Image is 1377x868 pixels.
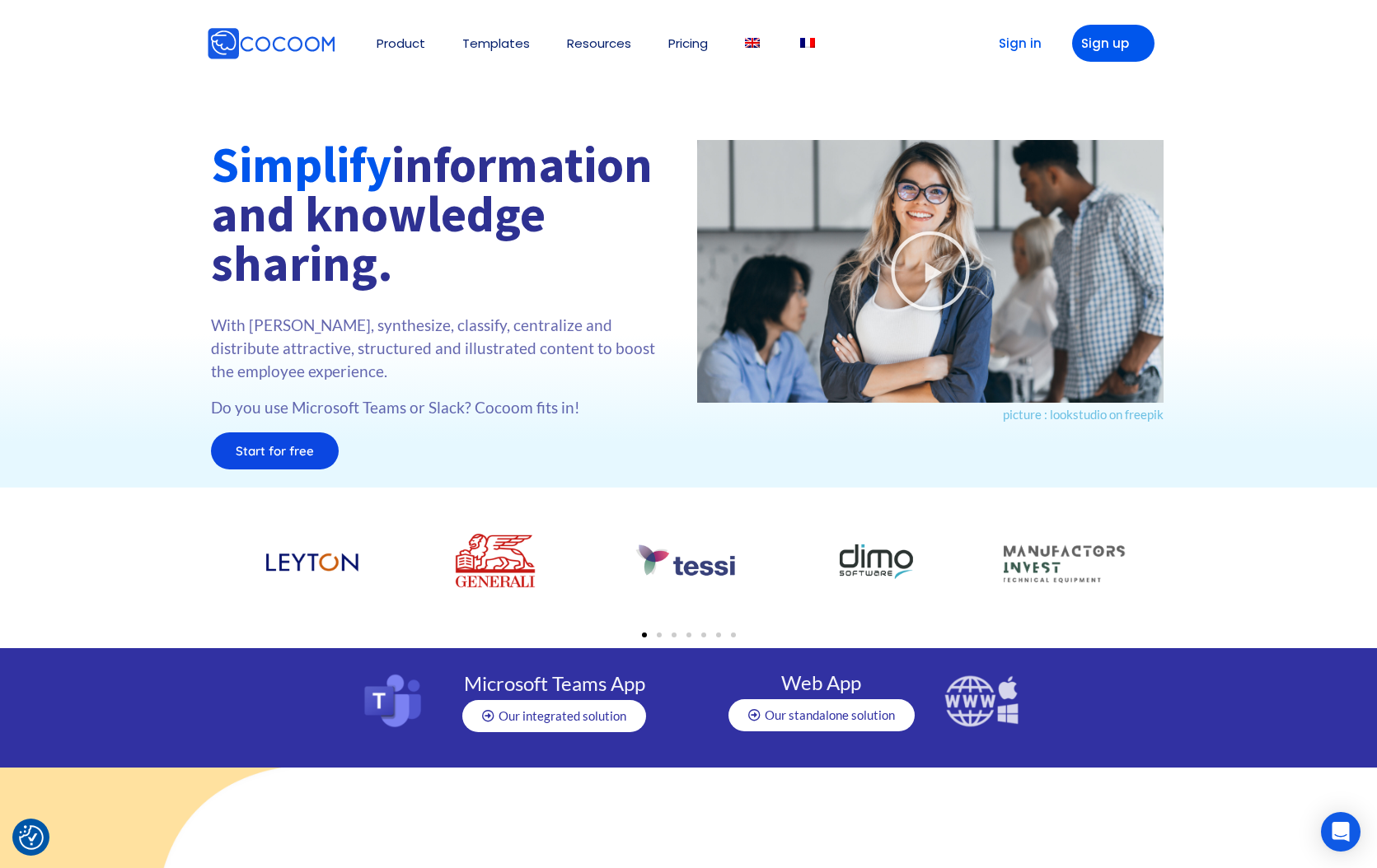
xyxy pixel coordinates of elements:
span: Go to slide 2 [657,632,662,637]
div: Open Intercom Messenger [1321,812,1361,852]
span: Go to slide 7 [731,632,736,637]
span: Go to slide 1 [642,632,647,637]
p: With [PERSON_NAME], synthesize, classify, centralize and distribute attractive, structured and il... [211,314,681,383]
img: French [800,38,815,48]
h4: Web App [714,673,928,693]
span: Go to slide 6 [716,632,721,637]
a: Sign up [1072,25,1155,62]
h4: Microsoft Teams App [447,674,663,693]
a: Resources [567,37,631,49]
font: Simplify [211,133,391,195]
span: Start for free [236,445,314,457]
a: Our integrated solution [462,700,646,732]
img: Revisit consent button [19,825,44,850]
a: picture : lookstudio on freepik [1003,407,1164,422]
span: Our standalone solution [765,709,895,721]
a: Pricing [668,37,708,49]
a: Product [377,37,425,49]
a: Sign in [973,25,1056,62]
span: Our integrated solution [499,710,626,722]
p: Do you use Microsoft Teams or Slack? Cocoom fits in! [211,396,681,419]
img: English [745,38,760,48]
button: Consent Preferences [19,825,44,850]
span: Go to slide 3 [672,632,677,637]
a: Our standalone solution [728,699,915,731]
a: Start for free [211,432,339,469]
span: Go to slide 4 [686,632,691,637]
span: Go to slide 5 [701,632,706,637]
a: Templates [462,37,530,49]
h1: information and knowledge sharing. [211,140,681,288]
img: Cocoom [207,27,335,60]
